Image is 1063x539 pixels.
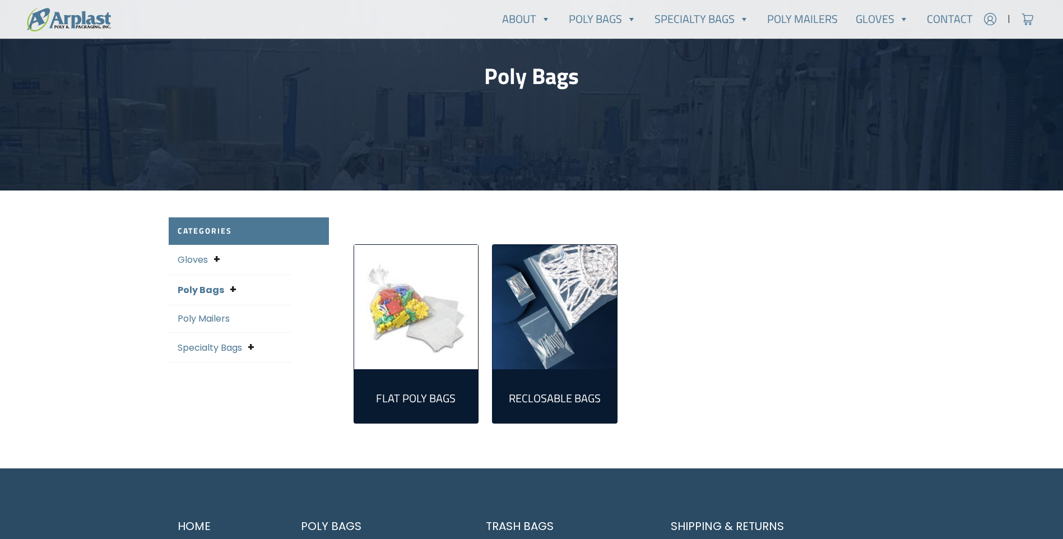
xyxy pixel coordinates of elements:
a: Poly Bags [292,513,463,539]
a: Visit product category Reclosable Bags [502,378,608,414]
img: Flat Poly Bags [354,245,479,369]
a: Shipping & Returns [662,513,895,539]
a: Poly Bags [560,8,646,30]
a: Visit product category Flat Poly Bags [354,245,479,369]
a: Specialty Bags [646,8,758,30]
a: About [493,8,560,30]
a: Poly Mailers [178,312,230,325]
a: Visit product category Flat Poly Bags [363,378,470,414]
h2: Reclosable Bags [502,392,608,405]
a: Poly Mailers [758,8,847,30]
img: Reclosable Bags [493,245,617,369]
a: Visit product category Reclosable Bags [493,245,617,369]
a: Gloves [847,8,918,30]
a: Contact [918,8,982,30]
h2: Flat Poly Bags [363,392,470,405]
a: Trash Bags [477,513,648,539]
a: Gloves [178,253,208,266]
a: Specialty Bags [178,341,242,354]
h1: Poly Bags [169,63,895,90]
a: Home [169,513,278,539]
h2: Categories [169,217,329,245]
img: logo [27,7,111,31]
a: Poly Bags [178,284,224,296]
span: | [1008,12,1010,26]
